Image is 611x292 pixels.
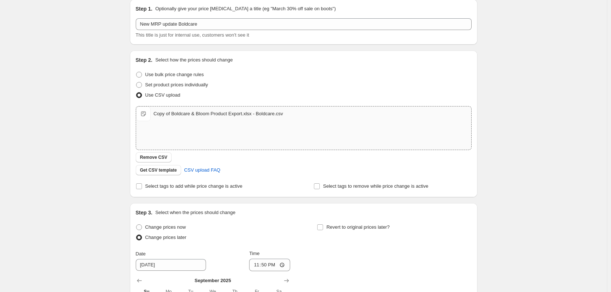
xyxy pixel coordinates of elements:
span: Select tags to add while price change is active [145,183,243,189]
button: Get CSV template [136,165,181,175]
input: 30% off holiday sale [136,18,472,30]
span: Use bulk price change rules [145,72,204,77]
span: Change prices later [145,235,187,240]
input: 9/21/2025 [136,259,206,271]
span: Select tags to remove while price change is active [323,183,428,189]
p: Select how the prices should change [155,56,233,64]
h2: Step 3. [136,209,153,216]
p: Select when the prices should change [155,209,235,216]
span: Get CSV template [140,167,177,173]
span: Change prices now [145,224,186,230]
a: CSV upload FAQ [180,164,225,176]
span: Remove CSV [140,154,168,160]
span: Revert to original prices later? [326,224,390,230]
span: Use CSV upload [145,92,180,98]
button: Remove CSV [136,152,172,162]
span: Set product prices individually [145,82,208,87]
div: Copy of Boldcare & Bloom Product Export.xlsx - Boldcare.csv [154,110,283,117]
button: Show previous month, August 2025 [134,276,145,286]
button: Show next month, October 2025 [281,276,292,286]
h2: Step 2. [136,56,153,64]
span: CSV upload FAQ [184,166,220,174]
span: Time [249,251,259,256]
span: Date [136,251,146,257]
input: 12:00 [249,259,290,271]
span: This title is just for internal use, customers won't see it [136,32,249,38]
h2: Step 1. [136,5,153,12]
p: Optionally give your price [MEDICAL_DATA] a title (eg "March 30% off sale on boots") [155,5,336,12]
